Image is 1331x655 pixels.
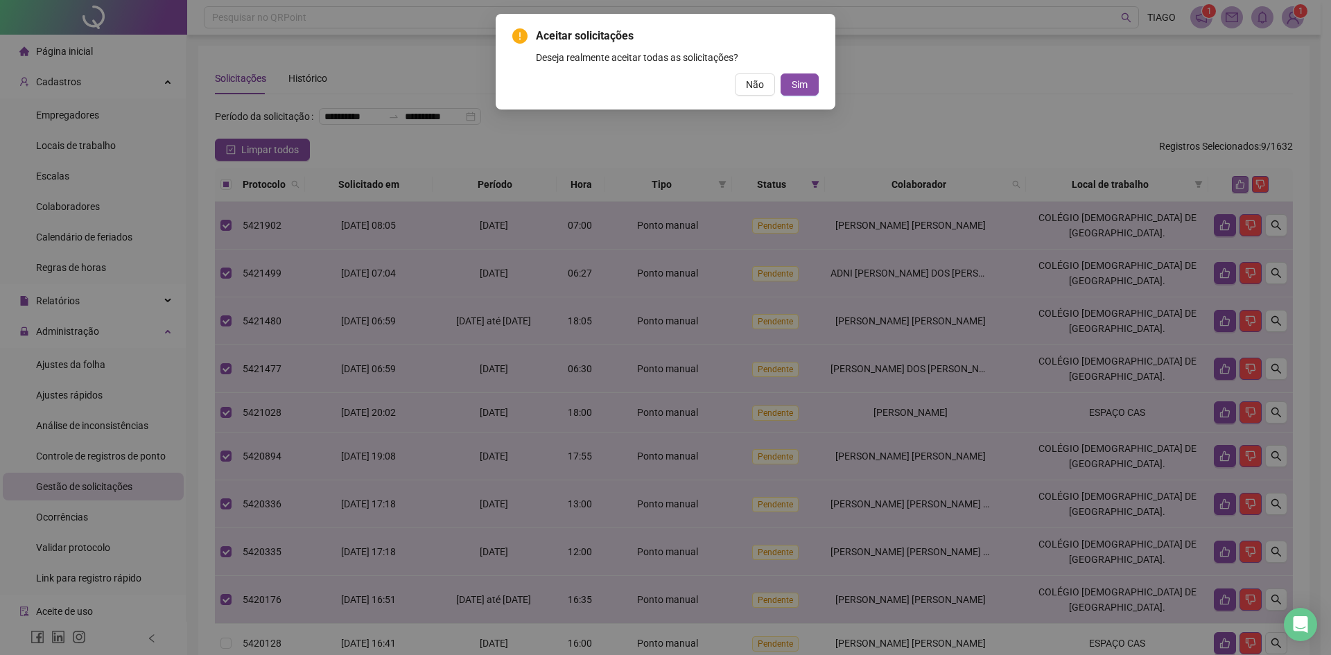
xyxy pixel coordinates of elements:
[792,77,808,92] span: Sim
[1284,608,1317,641] div: Open Intercom Messenger
[536,28,819,44] span: Aceitar solicitações
[735,73,775,96] button: Não
[512,28,528,44] span: exclamation-circle
[536,50,819,65] div: Deseja realmente aceitar todas as solicitações?
[781,73,819,96] button: Sim
[746,77,764,92] span: Não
